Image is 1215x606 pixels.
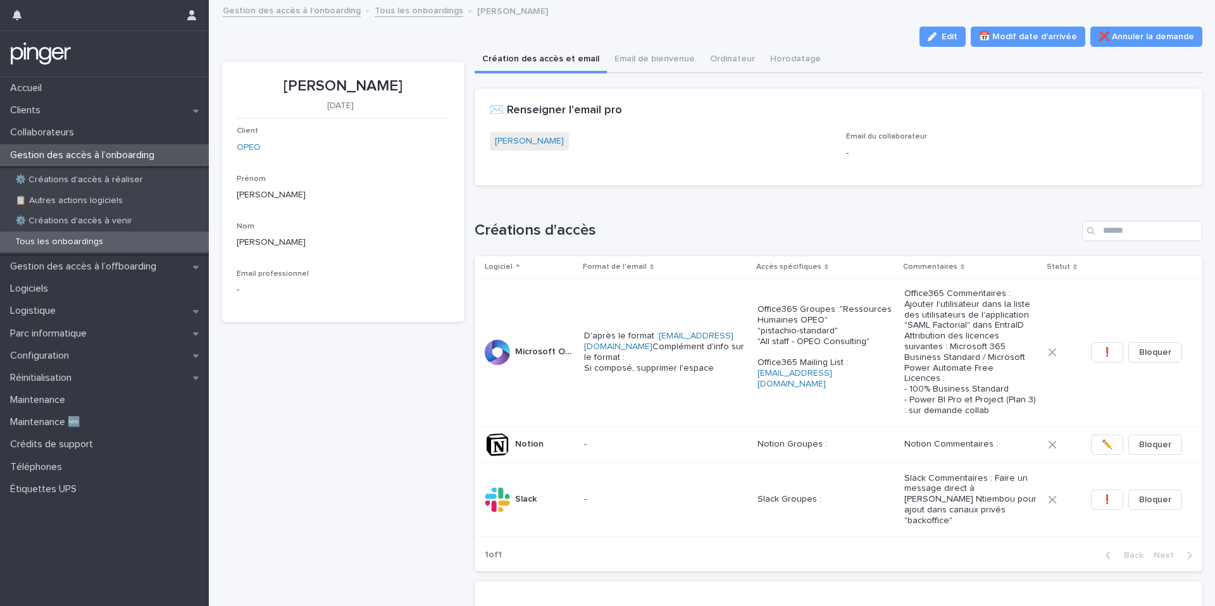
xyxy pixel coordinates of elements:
[5,305,66,317] p: Logistique
[237,175,266,183] span: Prénom
[237,101,444,111] p: [DATE]
[1102,493,1112,506] span: ❗
[10,41,72,66] img: mTgBEunGTSyRkCgitkcU
[5,104,51,116] p: Clients
[5,216,142,226] p: ⚙️ Créations d'accès à venir
[515,492,539,505] p: Slack
[475,221,1078,240] h1: Créations d'accès
[1128,342,1182,362] button: Bloquer
[5,483,87,495] p: Étiquettes UPS
[1091,435,1123,455] button: ✏️
[5,416,90,428] p: Maintenance 🆕
[237,127,258,135] span: Client
[5,261,166,273] p: Gestion des accès à l’offboarding
[1095,550,1149,561] button: Back
[5,438,103,450] p: Crédits de support
[919,27,966,47] button: Edit
[903,260,957,274] p: Commentaires
[1102,346,1112,359] span: ❗
[5,237,113,247] p: Tous les onboardings
[1090,27,1202,47] button: ❌ Annuler la demande
[237,283,239,297] p: -
[1047,260,1070,274] p: Statut
[942,32,957,41] span: Edit
[1091,490,1123,510] button: ❗
[237,270,309,278] span: Email professionnel
[584,331,733,351] a: [EMAIL_ADDRESS][DOMAIN_NAME]
[1082,221,1202,241] input: Search
[5,175,153,185] p: ⚙️ Créations d'accès à réaliser
[1116,551,1143,560] span: Back
[475,540,512,571] p: 1 of 1
[1102,438,1112,451] span: ✏️
[477,3,548,17] p: [PERSON_NAME]
[584,494,747,505] p: -
[223,3,361,17] a: Gestion des accès à l’onboarding
[584,439,747,450] p: -
[1154,551,1181,560] span: Next
[515,344,577,357] p: Microsoft Office365
[5,394,75,406] p: Maintenance
[475,47,607,73] button: Création des accès et email
[5,127,84,139] p: Collaborateurs
[237,236,449,249] p: [PERSON_NAME]
[5,283,58,295] p: Logiciels
[237,141,261,154] a: OPEO
[237,189,449,202] p: [PERSON_NAME]
[757,369,832,388] a: [EMAIL_ADDRESS][DOMAIN_NAME]
[846,133,927,140] span: Email du collaborateur
[971,27,1085,47] button: 📅 Modif date d'arrivée
[485,260,513,274] p: Logiciel
[979,30,1077,43] span: 📅 Modif date d'arrivée
[475,462,1203,536] tr: SlackSlack -Slack Groupes :Slack Commentaires : Faire un message direct à [PERSON_NAME] Ntiembou ...
[1128,490,1182,510] button: Bloquer
[1139,438,1171,451] span: Bloquer
[584,331,747,373] p: D'après le format : Complément d'info sur le format : Si composé, supprimer l'espace
[846,147,1187,160] p: -
[5,328,97,340] p: Parc informatique
[237,77,449,96] p: [PERSON_NAME]
[490,104,622,118] h2: ✉️ Renseigner l'email pro
[756,260,821,274] p: Accès spécifiques
[1149,550,1202,561] button: Next
[5,149,165,161] p: Gestion des accès à l’onboarding
[1128,435,1182,455] button: Bloquer
[5,195,133,206] p: 📋 Autres actions logiciels
[607,47,702,73] button: Email de bienvenue
[763,47,828,73] button: Horodatage
[904,288,1038,416] p: Office365 Commentaires : Ajouter l'utilisateur dans la liste des utilisateurs de l'application "S...
[1139,346,1171,359] span: Bloquer
[237,223,254,230] span: Nom
[475,278,1203,426] tr: Microsoft Office365Microsoft Office365 D'après le format :[EMAIL_ADDRESS][DOMAIN_NAME]Complément ...
[1091,342,1123,362] button: ❗
[904,473,1038,526] p: Slack Commentaires : Faire un message direct à [PERSON_NAME] Ntiembou pour ajout dans canaux priv...
[5,461,72,473] p: Téléphones
[1099,30,1194,43] span: ❌ Annuler la demande
[757,439,894,450] p: Notion Groupes :
[904,439,1038,450] p: Notion Commentaires :
[5,82,52,94] p: Accueil
[495,135,564,148] a: [PERSON_NAME]
[5,372,82,384] p: Réinitialisation
[1139,493,1171,506] span: Bloquer
[583,260,647,274] p: Format de l'email
[757,494,894,505] p: Slack Groupes :
[5,350,79,362] p: Configuration
[702,47,763,73] button: Ordinateur
[515,436,546,450] p: Notion
[475,426,1203,462] tr: NotionNotion -Notion Groupes :Notion Commentaires :✏️Bloquer
[375,3,463,17] a: Tous les onboardings
[757,304,894,400] p: Office365 Groupes :"Ressources Humaines OPEO" "pistachio-standard" "All staff - OPEO Consulting" ...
